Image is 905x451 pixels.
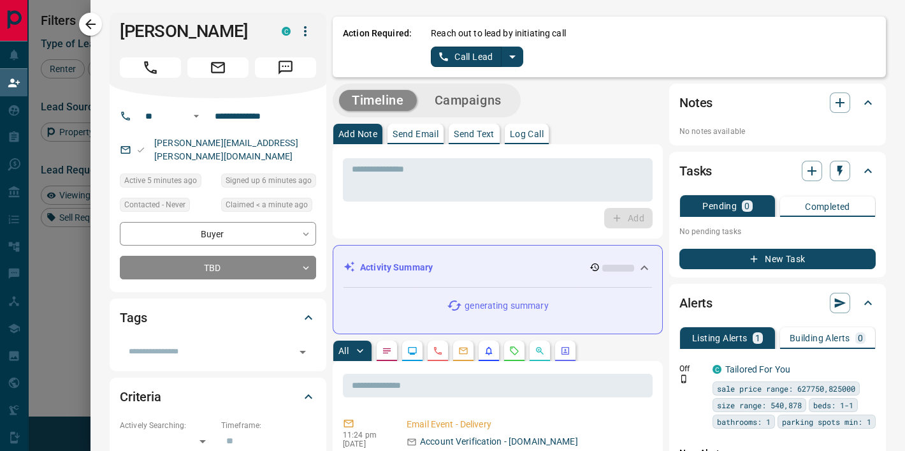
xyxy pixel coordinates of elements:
span: Signed up 6 minutes ago [226,174,312,187]
div: Alerts [679,288,876,318]
p: Reach out to lead by initiating call [431,27,566,40]
svg: Listing Alerts [484,346,494,356]
h2: Tasks [679,161,712,181]
svg: Opportunities [535,346,545,356]
div: Tasks [679,156,876,186]
p: Timeframe: [221,420,316,431]
span: Active 5 minutes ago [124,174,197,187]
button: Campaigns [422,90,514,111]
div: Wed Aug 13 2025 [221,198,316,216]
span: Email [187,57,249,78]
svg: Notes [382,346,392,356]
button: Timeline [339,90,417,111]
p: Completed [805,202,850,211]
p: Log Call [510,129,544,138]
span: Claimed < a minute ago [226,198,308,211]
div: Buyer [120,222,316,246]
svg: Requests [509,346,519,356]
div: Activity Summary [344,256,652,279]
button: Open [189,108,204,124]
h2: Criteria [120,387,161,407]
p: 0 [858,334,863,343]
p: Building Alerts [790,334,850,343]
p: generating summary [465,299,548,313]
div: TBD [120,256,316,279]
p: Add Note [338,129,377,138]
div: condos.ca [282,27,291,36]
p: Send Email [393,129,438,138]
p: [DATE] [343,440,387,448]
p: No notes available [679,126,876,137]
svg: Push Notification Only [679,374,688,383]
span: bathrooms: 1 [717,415,771,428]
svg: Agent Actions [560,346,570,356]
p: Pending [702,202,737,211]
p: Actively Searching: [120,420,215,431]
p: 0 [744,202,749,211]
svg: Calls [433,346,443,356]
button: Open [294,343,312,361]
span: size range: 540,878 [717,399,802,411]
button: New Task [679,249,876,269]
p: Listing Alerts [692,334,748,343]
span: Call [120,57,181,78]
p: Off [679,363,705,374]
span: parking spots min: 1 [782,415,871,428]
h2: Alerts [679,293,713,313]
h2: Tags [120,307,147,328]
span: sale price range: 627750,825000 [717,382,855,395]
h1: [PERSON_NAME] [120,21,263,41]
a: [PERSON_NAME][EMAIL_ADDRESS][PERSON_NAME][DOMAIN_NAME] [154,138,298,161]
span: Message [255,57,316,78]
p: Activity Summary [360,261,433,274]
p: Action Required: [343,27,412,67]
div: Criteria [120,381,316,412]
div: condos.ca [713,365,721,374]
svg: Emails [458,346,468,356]
span: beds: 1-1 [813,399,853,411]
p: Email Event - Delivery [407,418,648,431]
svg: Email Valid [136,145,145,154]
div: split button [431,47,523,67]
a: Tailored For You [725,364,790,374]
div: Wed Aug 13 2025 [120,174,215,191]
p: 1 [755,334,760,343]
button: Call Lead [431,47,502,67]
p: No pending tasks [679,222,876,241]
h2: Notes [679,92,713,113]
div: Wed Aug 13 2025 [221,174,316,191]
div: Tags [120,302,316,333]
svg: Lead Browsing Activity [407,346,417,356]
div: Notes [679,87,876,118]
span: Contacted - Never [124,198,185,211]
p: Send Text [454,129,495,138]
p: Account Verification - [DOMAIN_NAME] [420,435,578,448]
p: All [338,346,349,355]
p: 11:24 pm [343,431,387,440]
